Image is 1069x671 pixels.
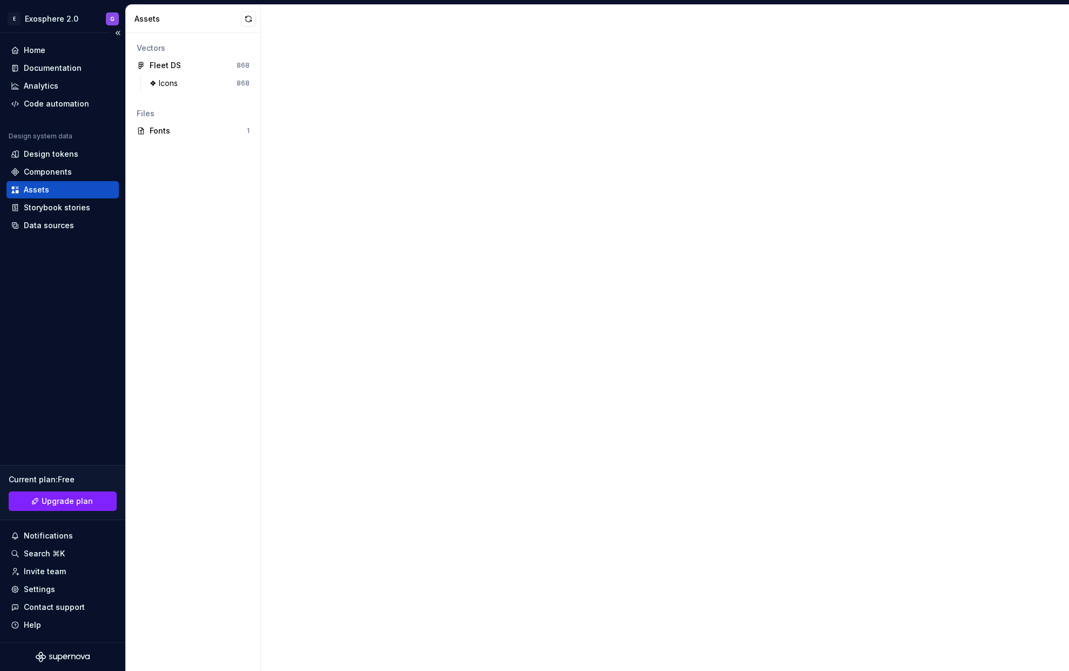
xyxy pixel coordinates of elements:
[150,125,247,136] div: Fonts
[24,602,85,613] div: Contact support
[6,42,119,59] a: Home
[25,14,78,24] div: Exosphere 2.0
[6,527,119,544] button: Notifications
[36,652,90,662] svg: Supernova Logo
[237,61,250,70] div: 868
[137,43,250,54] div: Vectors
[24,167,72,177] div: Components
[9,132,72,141] div: Design system data
[42,496,93,507] span: Upgrade plan
[6,217,119,234] a: Data sources
[150,60,181,71] div: Fleet DS
[24,566,66,577] div: Invite team
[9,474,117,485] div: Current plan : Free
[6,181,119,198] a: Assets
[247,127,250,135] div: 1
[6,616,119,634] button: Help
[132,57,254,74] a: Fleet DS868
[6,199,119,216] a: Storybook stories
[6,163,119,181] a: Components
[24,548,65,559] div: Search ⌘K
[24,63,82,74] div: Documentation
[6,545,119,562] button: Search ⌘K
[24,45,45,56] div: Home
[135,14,241,24] div: Assets
[110,15,115,23] div: G
[24,184,49,195] div: Assets
[24,202,90,213] div: Storybook stories
[24,620,41,630] div: Help
[137,108,250,119] div: Files
[6,563,119,580] a: Invite team
[24,81,58,91] div: Analytics
[145,75,254,92] a: ❖ Icons868
[9,491,117,511] a: Upgrade plan
[6,599,119,616] button: Contact support
[110,25,125,41] button: Collapse sidebar
[24,584,55,595] div: Settings
[8,12,21,25] div: E
[6,581,119,598] a: Settings
[24,220,74,231] div: Data sources
[237,79,250,88] div: 868
[6,59,119,77] a: Documentation
[132,122,254,139] a: Fonts1
[2,7,123,30] button: EExosphere 2.0G
[24,98,89,109] div: Code automation
[24,530,73,541] div: Notifications
[6,145,119,163] a: Design tokens
[24,149,78,160] div: Design tokens
[6,95,119,112] a: Code automation
[150,78,182,89] div: ❖ Icons
[6,77,119,95] a: Analytics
